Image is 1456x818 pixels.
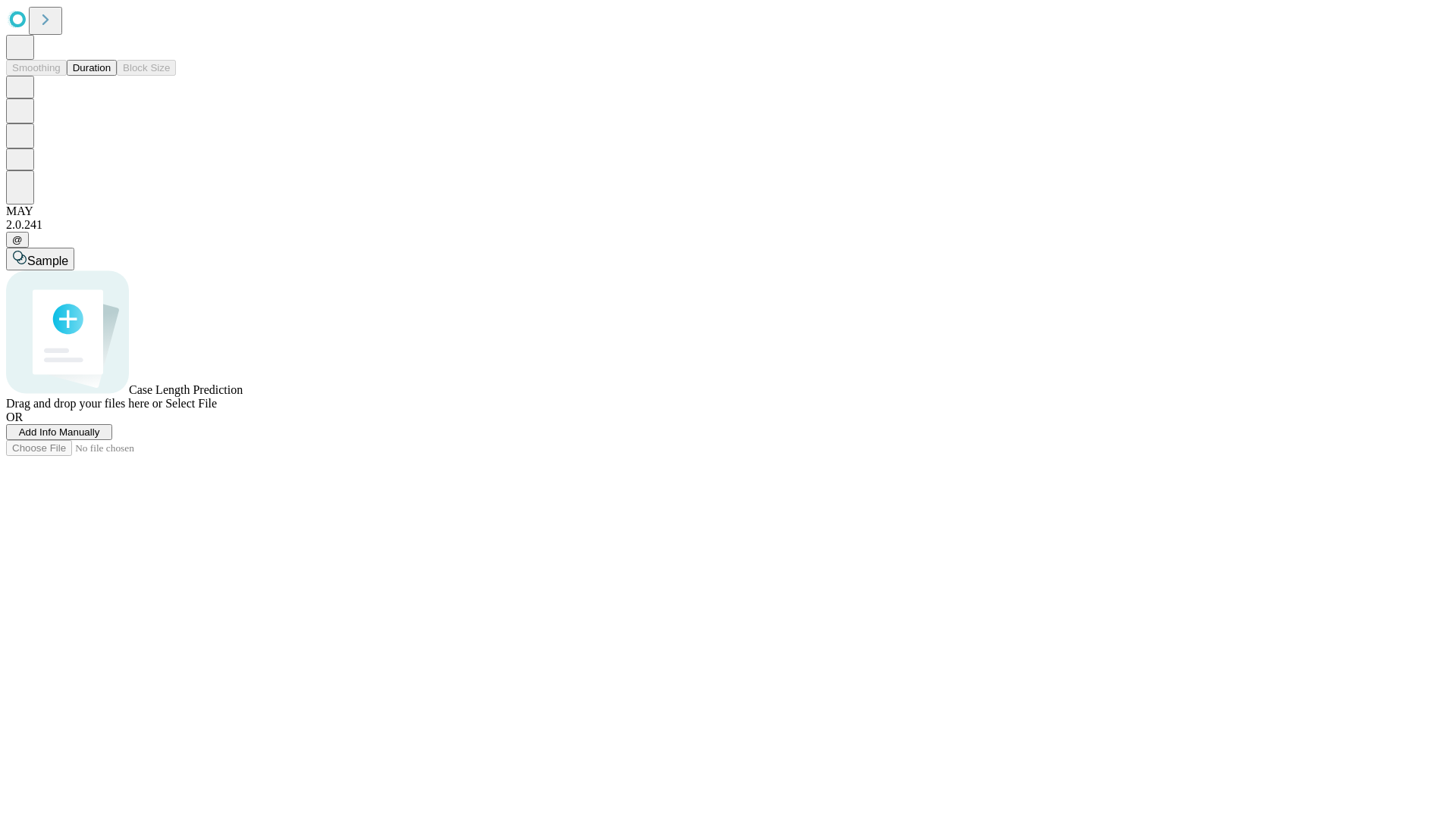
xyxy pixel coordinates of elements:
[6,424,112,440] button: Add Info Manually
[27,254,68,267] span: Sample
[117,60,176,76] button: Block Size
[6,218,1450,232] div: 2.0.241
[6,232,29,248] button: @
[12,234,23,245] span: @
[6,60,67,76] button: Smoothing
[6,248,74,270] button: Sample
[6,397,162,410] span: Drag and drop your files here or
[67,60,117,76] button: Duration
[165,397,217,410] span: Select File
[6,204,1450,218] div: MAY
[6,411,23,423] span: OR
[19,426,100,438] span: Add Info Manually
[129,383,243,396] span: Case Length Prediction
